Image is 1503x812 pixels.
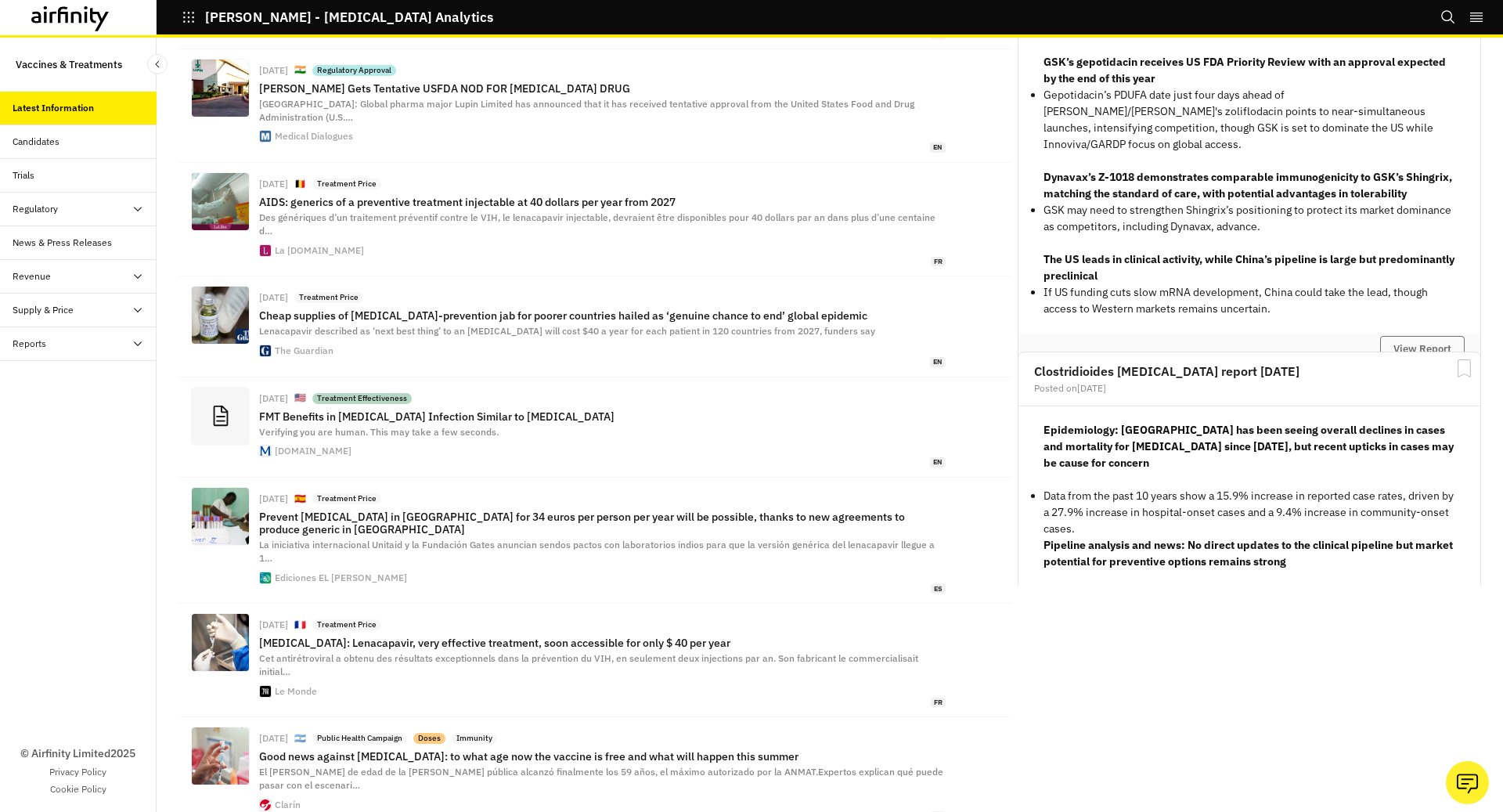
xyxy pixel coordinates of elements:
p: 🇺🇸 [294,392,306,405]
p: Treatment Price [317,179,377,189]
strong: GSK’s gepotidacin receives US FDA Priority Review with an approval expected by the end of this year [1043,55,1446,85]
span: [GEOGRAPHIC_DATA]: Global pharma major Lupin Limited has announced that it has received tentative... [259,98,914,123]
p: [MEDICAL_DATA]: Lenacapavir, very effective treatment, soon accessible for only $ 40 per year [259,637,946,649]
svg: Bookmark Report [1454,359,1474,378]
div: Posted on [DATE] [1034,384,1465,393]
img: apple-touch-icon-180.png [260,245,271,256]
h2: Clostridioides [MEDICAL_DATA] report [DATE] [1034,365,1465,377]
div: La [DOMAIN_NAME] [275,246,364,255]
span: es [931,584,946,594]
div: Le Monde [275,687,317,696]
p: If US funding cuts slow mRNA development, China could take the lead, though access to Western mar... [1043,284,1455,317]
p: Cheap supplies of [MEDICAL_DATA]-prevention jab for poorer countries hailed as ‘genuine chance to... [259,309,946,322]
img: promo_og_planeta_futuro.png [260,572,271,583]
span: Cet antirétroviral a obtenu des résultats exceptionnels dans la prévention du VIH, en seulement d... [259,652,918,677]
div: [DATE] [259,179,288,189]
p: Treatment Price [299,292,359,303]
div: [DATE] [259,293,288,302]
p: Treatment Price [317,619,377,630]
p: FMT Benefits in [MEDICAL_DATA] Infection Similar to [MEDICAL_DATA] [259,410,946,423]
div: [DATE] [259,494,288,503]
p: 🇮🇳 [294,63,306,77]
p: Immunity [456,733,492,744]
div: Latest Information [13,101,94,115]
span: Lenacapavir described as ‘next best thing’ to an [MEDICAL_DATA] will cost $40 a year for each pat... [259,325,875,337]
a: [DATE]🇧🇪Treatment PriceAIDS: generics of a preventive treatment injectable at 40 dollars per year... [178,163,1011,276]
p: © Airfinity Limited 2025 [20,745,135,762]
div: [DATE] [259,394,288,403]
span: en [930,457,946,467]
div: Clarín [275,800,301,810]
div: The Guardian [275,346,333,355]
div: News & Press Releases [13,236,112,250]
p: Data from the past 10 years show a 15.9% increase in reported case rates, driven by a 27.9% incre... [1043,488,1455,537]
img: 231729-lupin-50-3.jpg [192,60,249,117]
p: 🇦🇷 [294,732,306,745]
div: Medical Dialogues [275,132,353,141]
span: en [930,357,946,367]
p: Doses [418,733,441,744]
span: La iniciativa internacional Unitaid y la Fundación Gates anuncian sendos pactos con laboratorios ... [259,539,935,564]
p: AIDS: generics of a preventive treatment injectable at 40 dollars per year from 2027 [259,196,946,208]
img: pwa-180.png [260,686,271,697]
p: Good news against [MEDICAL_DATA]: to what age now the vaccine is free and what will happen this s... [259,750,946,763]
span: Des génériques d’un traitement préventif contre le VIH, le lenacapavir injectable, devraient être... [259,211,935,236]
img: adpBv-8ce_2000x1500__1.jpg [192,727,249,785]
span: Verifying you are human. This may take a few seconds. [259,426,499,438]
span: El [PERSON_NAME] de edad de la [PERSON_NAME] pública alcanzó finalmente los 59 años, el máximo au... [259,766,943,791]
p: Public Health Campaign [317,733,402,744]
div: Trials [13,168,34,182]
div: Supply & Price [13,303,74,317]
span: en [930,143,946,153]
button: View Report [1380,336,1465,363]
a: [DATE]🇮🇳Regulatory Approval[PERSON_NAME] Gets Tentative USFDA NOD FOR [MEDICAL_DATA] DRUG[GEOGRAP... [178,49,1011,163]
p: Treatment Effectiveness [317,393,407,404]
p: [PERSON_NAME] - [MEDICAL_DATA] Analytics [205,10,493,24]
button: Close Sidebar [147,54,168,74]
img: faviconV2 [260,446,271,457]
span: fr [931,698,946,708]
div: Revenue [13,269,51,283]
div: [DATE] [259,620,288,630]
a: [DATE]🇪🇸Treatment PricePrevent [MEDICAL_DATA] in [GEOGRAPHIC_DATA] for 34 euros per person per ye... [178,478,1011,604]
p: GSK may need to strengthen Shingrix’s positioning to protect its market dominance as competitors,... [1043,202,1455,235]
p: 🇫🇷 [294,619,306,632]
div: Regulatory [13,202,58,216]
img: favicon.ico [260,131,271,142]
a: Cookie Policy [50,782,106,796]
img: BRCOWHSAEVGBTCD4NE7F5M2HB4.jpg [192,488,249,545]
div: [DOMAIN_NAME] [275,446,351,456]
a: [DATE]🇫🇷Treatment Price[MEDICAL_DATA]: Lenacapavir, very effective treatment, soon accessible for... [178,604,1011,717]
p: 🇪🇸 [294,493,306,506]
a: [DATE]Treatment PriceCheap supplies of [MEDICAL_DATA]-prevention jab for poorer countries hailed ... [178,276,1011,377]
span: fr [931,257,946,267]
p: 🇧🇪 [294,178,306,191]
strong: Epidemiology: [GEOGRAPHIC_DATA] has been seeing overall declines in cases and mortality for [MEDI... [1043,423,1454,470]
p: [PERSON_NAME] Gets Tentative USFDA NOD FOR [MEDICAL_DATA] DRUG [259,82,946,95]
img: 4291.jpg [192,287,249,344]
img: ccd3bb1_upload-1-cwndvvaprydn-ap24205636401239.jpg [192,614,249,671]
div: [DATE] [259,734,288,743]
a: Privacy Policy [49,765,106,779]
p: Treatment Price [317,493,377,504]
img: android-icon-192x192.png [260,799,271,810]
div: Ediciones EL [PERSON_NAME] [275,573,407,583]
p: Regulatory Approval [317,65,391,76]
button: Search [1440,4,1456,31]
img: apple-touch-icon-512.png [260,345,271,356]
p: Gepotidacin’s PDUFA date just four days ahead of [PERSON_NAME]/[PERSON_NAME]'s zoliflodacin point... [1043,87,1455,153]
div: [DATE] [259,66,288,75]
p: Prevent [MEDICAL_DATA] in [GEOGRAPHIC_DATA] for 34 euros per person per year will be possible, th... [259,511,946,536]
p: Vaccines & Treatments [16,50,122,79]
img: Q3TRYJON5ZFIXGBDF65PBR2UIQ.jpg [192,173,249,230]
button: Ask our analysts [1446,761,1489,804]
div: Reports [13,337,46,351]
strong: Dynavax’s Z-1018 demonstrates comparable immunogenicity to GSK’s Shingrix, matching the standard ... [1043,170,1452,200]
a: [DATE]🇺🇸Treatment EffectivenessFMT Benefits in [MEDICAL_DATA] Infection Similar to [MEDICAL_DATA]... [178,377,1011,478]
button: [PERSON_NAME] - [MEDICAL_DATA] Analytics [182,4,493,31]
div: Candidates [13,135,59,149]
strong: The US leads in clinical activity, while China’s pipeline is large but predominantly preclinical [1043,252,1454,283]
strong: Pipeline analysis and news: No direct updates to the clinical pipeline but market potential for p... [1043,538,1453,568]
